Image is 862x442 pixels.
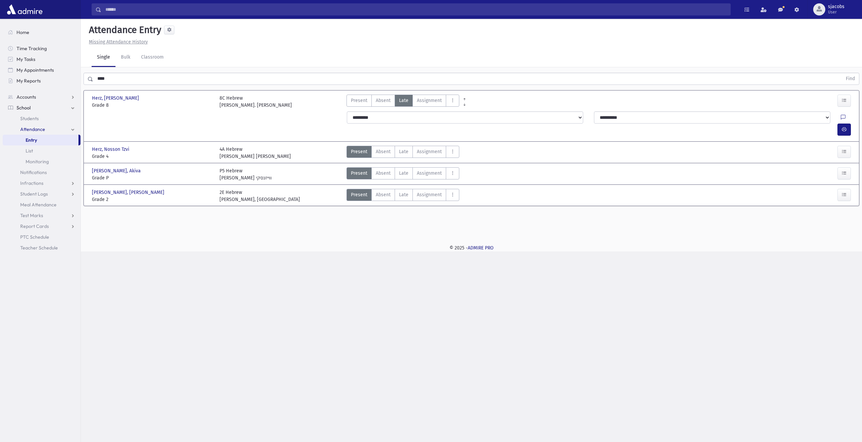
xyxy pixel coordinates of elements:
[399,170,408,177] span: Late
[351,97,367,104] span: Present
[417,148,442,155] span: Assignment
[92,174,213,181] span: Grade P
[86,39,148,45] a: Missing Attendance History
[351,191,367,198] span: Present
[346,95,459,109] div: AttTypes
[16,67,54,73] span: My Appointments
[220,95,292,109] div: 8C Hebrew [PERSON_NAME]. [PERSON_NAME]
[20,212,43,218] span: Test Marks
[3,135,78,145] a: Entry
[101,3,730,15] input: Search
[3,242,80,253] a: Teacher Schedule
[20,245,58,251] span: Teacher Schedule
[92,48,115,67] a: Single
[3,92,80,102] a: Accounts
[5,3,44,16] img: AdmirePro
[89,39,148,45] u: Missing Attendance History
[3,210,80,221] a: Test Marks
[417,97,442,104] span: Assignment
[20,126,45,132] span: Attendance
[399,97,408,104] span: Late
[16,78,41,84] span: My Reports
[3,75,80,86] a: My Reports
[3,113,80,124] a: Students
[3,124,80,135] a: Attendance
[115,48,136,67] a: Bulk
[468,245,494,251] a: ADMIRE PRO
[20,234,49,240] span: PTC Schedule
[3,27,80,38] a: Home
[20,115,39,122] span: Students
[3,167,80,178] a: Notifications
[16,56,35,62] span: My Tasks
[399,148,408,155] span: Late
[346,146,459,160] div: AttTypes
[16,45,47,52] span: Time Tracking
[20,191,48,197] span: Student Logs
[376,148,391,155] span: Absent
[220,167,272,181] div: P5 Hebrew [PERSON_NAME] ווייזנסקי
[3,102,80,113] a: School
[3,54,80,65] a: My Tasks
[828,4,844,9] span: sjacobs
[20,180,43,186] span: Infractions
[3,232,80,242] a: PTC Schedule
[20,223,49,229] span: Report Cards
[220,189,300,203] div: 2E Hebrew [PERSON_NAME], [GEOGRAPHIC_DATA]
[376,97,391,104] span: Absent
[92,95,140,102] span: Herz, [PERSON_NAME]
[92,167,142,174] span: [PERSON_NAME], Akiva
[26,148,33,154] span: List
[20,202,57,208] span: Meal Attendance
[842,73,859,84] button: Find
[3,43,80,54] a: Time Tracking
[3,145,80,156] a: List
[92,153,213,160] span: Grade 4
[92,189,166,196] span: [PERSON_NAME], [PERSON_NAME]
[136,48,169,67] a: Classroom
[417,191,442,198] span: Assignment
[828,9,844,15] span: User
[16,94,36,100] span: Accounts
[417,170,442,177] span: Assignment
[346,167,459,181] div: AttTypes
[351,148,367,155] span: Present
[26,137,37,143] span: Entry
[3,221,80,232] a: Report Cards
[3,178,80,189] a: Infractions
[92,146,131,153] span: Herz, Nosson Tzvi
[376,170,391,177] span: Absent
[3,65,80,75] a: My Appointments
[92,196,213,203] span: Grade 2
[16,29,29,35] span: Home
[26,159,49,165] span: Monitoring
[20,169,47,175] span: Notifications
[351,170,367,177] span: Present
[220,146,291,160] div: 4A Hebrew [PERSON_NAME] [PERSON_NAME]
[376,191,391,198] span: Absent
[3,156,80,167] a: Monitoring
[3,189,80,199] a: Student Logs
[92,102,213,109] span: Grade 8
[346,189,459,203] div: AttTypes
[3,199,80,210] a: Meal Attendance
[16,105,31,111] span: School
[92,244,851,251] div: © 2025 -
[399,191,408,198] span: Late
[86,24,161,36] h5: Attendance Entry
